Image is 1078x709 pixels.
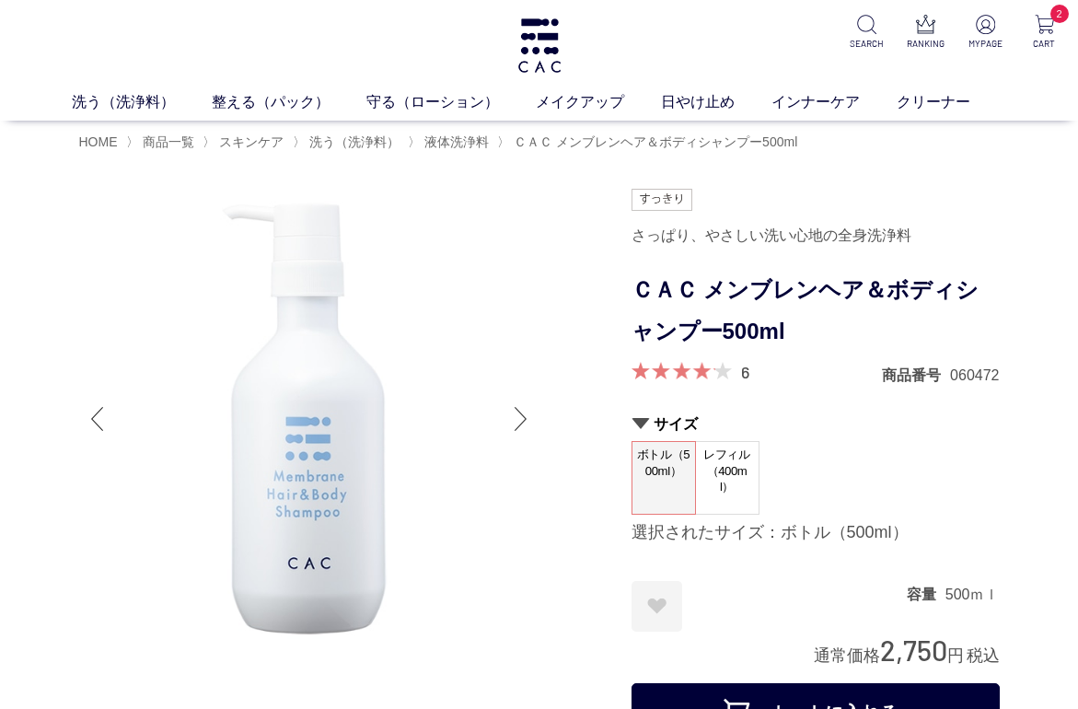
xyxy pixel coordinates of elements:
a: 液体洗浄料 [421,134,489,149]
dt: 商品番号 [882,366,950,385]
dd: 500ｍｌ [945,585,1000,604]
li: 〉 [126,134,199,151]
li: 〉 [497,134,802,151]
a: 日やけ止め [661,91,771,113]
div: さっぱり、やさしい洗い心地の全身洗浄料 [632,220,1000,251]
span: ボトル（500ml） [632,442,695,494]
p: CART [1026,37,1063,51]
span: スキンケア [219,134,284,149]
a: 2 CART [1026,15,1063,51]
span: 液体洗浄料 [424,134,489,149]
span: 税込 [967,646,1000,665]
span: 洗う（洗浄料） [309,134,400,149]
a: スキンケア [215,134,284,149]
a: ＣＡＣ メンブレンヘア＆ボディシャンプー500ml [510,134,797,149]
p: RANKING [907,37,945,51]
a: クリーナー [897,91,1007,113]
div: 選択されたサイズ：ボトル（500ml） [632,522,1000,544]
a: インナーケア [771,91,897,113]
span: 2 [1050,5,1069,23]
a: 洗う（洗浄料） [72,91,212,113]
a: MYPAGE [966,15,1003,51]
span: ＣＡＣ メンブレンヘア＆ボディシャンプー500ml [514,134,797,149]
a: HOME [79,134,118,149]
li: 〉 [408,134,493,151]
a: お気に入りに登録する [632,581,682,632]
li: 〉 [203,134,288,151]
p: SEARCH [848,37,886,51]
a: 6 [741,362,749,382]
a: 商品一覧 [139,134,194,149]
span: レフィル（400ml） [696,442,759,500]
h2: サイズ [632,414,1000,434]
a: 整える（パック） [212,91,366,113]
a: RANKING [907,15,945,51]
a: メイクアップ [536,91,661,113]
a: 守る（ローション） [366,91,536,113]
p: MYPAGE [966,37,1003,51]
dd: 060472 [950,366,999,385]
img: logo [516,18,563,73]
img: ＣＡＣ メンブレンヘア＆ボディシャンプー500ml ボトル（500ml） [79,189,539,649]
li: 〉 [293,134,404,151]
h1: ＣＡＣ メンブレンヘア＆ボディシャンプー500ml [632,270,1000,353]
img: すっきり [632,189,692,211]
a: SEARCH [848,15,886,51]
span: 円 [947,646,964,665]
dt: 容量 [907,585,945,604]
span: 通常価格 [814,646,880,665]
a: 洗う（洗浄料） [306,134,400,149]
span: 商品一覧 [143,134,194,149]
span: 2,750 [880,633,947,667]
